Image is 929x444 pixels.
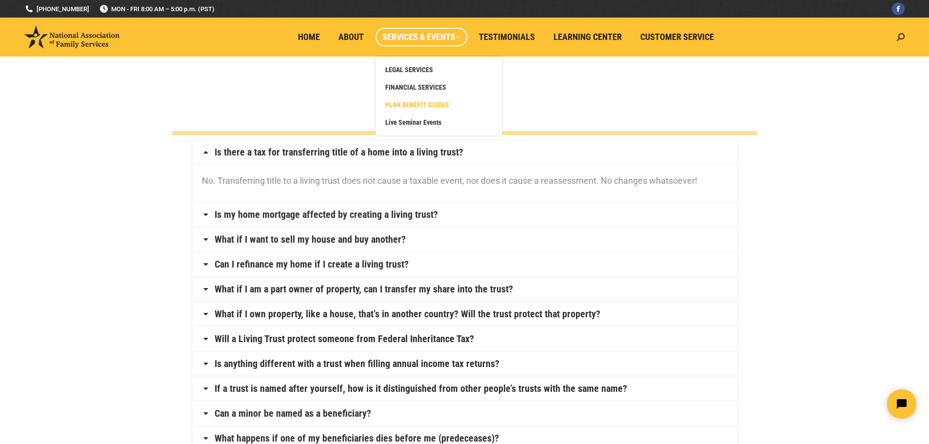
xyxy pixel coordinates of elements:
a: Will a Living Trust protect someone from Federal Inheritance Tax? [215,334,474,344]
a: Can a minor be named as a beneficiary? [215,408,371,418]
a: What happens if one of my beneficiaries dies before me (predeceases)? [215,433,499,443]
span: Learning Center [553,32,622,42]
a: Facebook page opens in new window [892,2,905,15]
a: Learning Center [547,28,629,46]
a: What if I am a part owner of property, can I transfer my share into the trust? [215,284,513,294]
span: MON - FRI 8:00 AM – 5:00 p.m. (PST) [99,4,215,14]
span: LEGAL SERVICES [385,65,433,74]
a: Home [291,28,327,46]
a: About [332,28,371,46]
a: [PHONE_NUMBER] [24,4,89,14]
a: If a trust is named after yourself, how is it distinguished from other people’s trusts with the s... [215,384,627,393]
span: About [338,32,364,42]
span: Customer Service [640,32,714,42]
a: Is my home mortgage affected by creating a living trust? [215,210,438,219]
a: PLAN BENEFIT GUIDES [380,96,497,114]
a: Testimonials [472,28,542,46]
a: Customer Service [633,28,721,46]
iframe: Tidio Chat [757,381,925,427]
span: FINANCIAL SERVICES [385,83,446,92]
span: Testimonials [479,32,535,42]
a: What if I want to sell my house and buy another? [215,234,406,244]
a: Live Seminar Events [380,114,497,131]
a: FINANCIAL SERVICES [380,78,497,96]
img: National Association of Family Services [24,26,119,48]
span: Live Seminar Events [385,118,441,127]
a: Can I refinance my home if I create a living trust? [215,259,409,269]
a: Is anything different with a trust when filling annual income tax returns? [215,359,499,368]
span: Home [298,32,320,42]
a: LEGAL SERVICES [380,61,497,78]
a: What if I own property, like a house, that’s in another country? Will the trust protect that prop... [215,309,600,319]
span: PLAN BENEFIT GUIDES [385,100,449,109]
p: No. Transferring title to a living trust does not cause a taxable event, nor does it cause a reas... [202,172,728,190]
a: Is there a tax for transferring title of a home into a living trust? [215,147,463,157]
span: Services & Events [382,32,460,42]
